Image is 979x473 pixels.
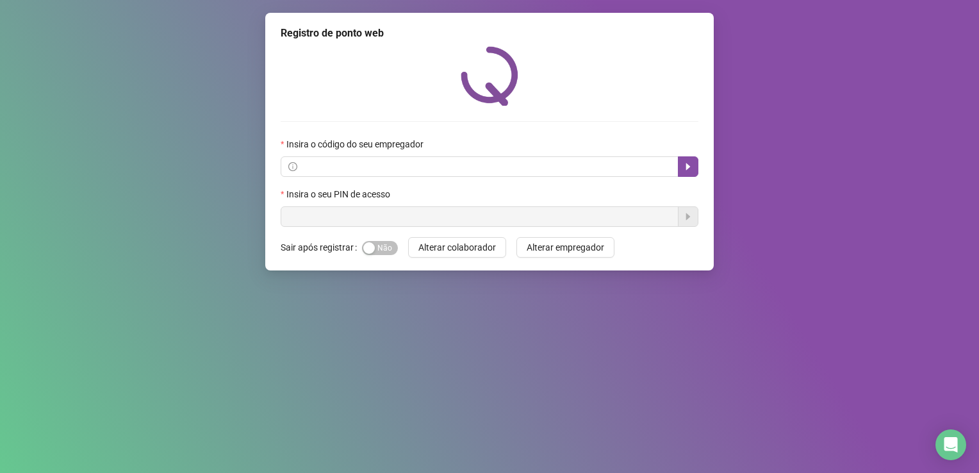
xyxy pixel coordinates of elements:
[288,162,297,171] span: info-circle
[281,187,399,201] label: Insira o seu PIN de acesso
[281,26,698,41] div: Registro de ponto web
[281,237,362,258] label: Sair após registrar
[408,237,506,258] button: Alterar colaborador
[516,237,614,258] button: Alterar empregador
[683,162,693,172] span: caret-right
[281,137,432,151] label: Insira o código do seu empregador
[418,240,496,254] span: Alterar colaborador
[461,46,518,106] img: QRPoint
[935,429,966,460] div: Open Intercom Messenger
[527,240,604,254] span: Alterar empregador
